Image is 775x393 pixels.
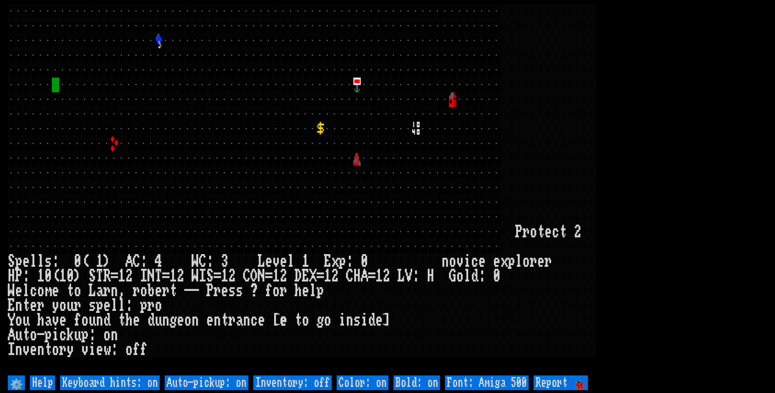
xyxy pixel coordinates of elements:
div: l [309,284,317,298]
div: p [96,298,103,313]
div: d [471,269,478,284]
div: = [162,269,170,284]
div: o [59,298,67,313]
div: A [361,269,368,284]
div: n [192,313,199,328]
div: t [170,284,177,298]
div: = [368,269,375,284]
div: 0 [67,269,74,284]
div: a [96,284,103,298]
div: e [258,313,265,328]
div: r [147,298,155,313]
div: : [478,269,486,284]
div: v [81,342,89,357]
div: : [52,254,59,269]
div: d [103,313,111,328]
div: 2 [177,269,184,284]
div: t [118,313,125,328]
div: : [412,269,420,284]
div: n [162,313,170,328]
div: s [236,284,243,298]
div: e [30,342,37,357]
div: t [67,284,74,298]
div: R [103,269,111,284]
div: t [22,298,30,313]
div: o [74,284,81,298]
div: r [228,313,236,328]
div: e [30,298,37,313]
div: e [265,254,272,269]
div: = [317,269,324,284]
div: i [464,254,471,269]
div: N [258,269,265,284]
div: T [96,269,103,284]
div: l [464,269,471,284]
div: p [317,284,324,298]
div: 2 [125,269,133,284]
div: n [111,328,118,342]
div: d [368,313,375,328]
div: e [545,225,552,239]
div: r [523,225,530,239]
div: y [52,298,59,313]
div: l [287,254,295,269]
div: A [125,254,133,269]
div: n [96,313,103,328]
div: r [280,284,287,298]
div: 1 [324,269,331,284]
div: 1 [96,254,103,269]
div: p [15,254,22,269]
div: 1 [375,269,383,284]
div: e [15,284,22,298]
div: e [103,298,111,313]
div: t [22,328,30,342]
div: r [74,298,81,313]
div: 2 [280,269,287,284]
div: r [162,284,170,298]
div: e [59,313,67,328]
div: i [89,342,96,357]
div: g [317,313,324,328]
div: e [302,284,309,298]
div: m [45,284,52,298]
div: 1 [59,269,67,284]
div: e [177,313,184,328]
div: 2 [383,269,390,284]
div: ) [74,269,81,284]
div: t [221,313,228,328]
div: e [493,254,500,269]
div: u [67,298,74,313]
div: L [258,254,265,269]
div: S [206,269,214,284]
div: e [206,313,214,328]
div: ? [250,284,258,298]
div: E [8,298,15,313]
div: s [228,284,236,298]
div: g [170,313,177,328]
div: x [500,254,508,269]
div: b [147,284,155,298]
div: v [272,254,280,269]
div: e [478,254,486,269]
div: n [37,342,45,357]
div: = [214,269,221,284]
div: ( [81,254,89,269]
input: Bold: on [393,375,440,390]
div: t [295,313,302,328]
div: C [199,254,206,269]
div: N [147,269,155,284]
div: n [15,342,22,357]
div: S [8,254,15,269]
div: t [45,342,52,357]
div: r [59,342,67,357]
div: P [515,225,523,239]
div: l [515,254,523,269]
div: e [22,254,30,269]
input: Help [30,375,55,390]
div: 3 [221,254,228,269]
div: c [471,254,478,269]
input: Inventory: off [253,375,332,390]
div: o [272,284,280,298]
input: Report 🐞 [534,375,588,390]
div: W [8,284,15,298]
